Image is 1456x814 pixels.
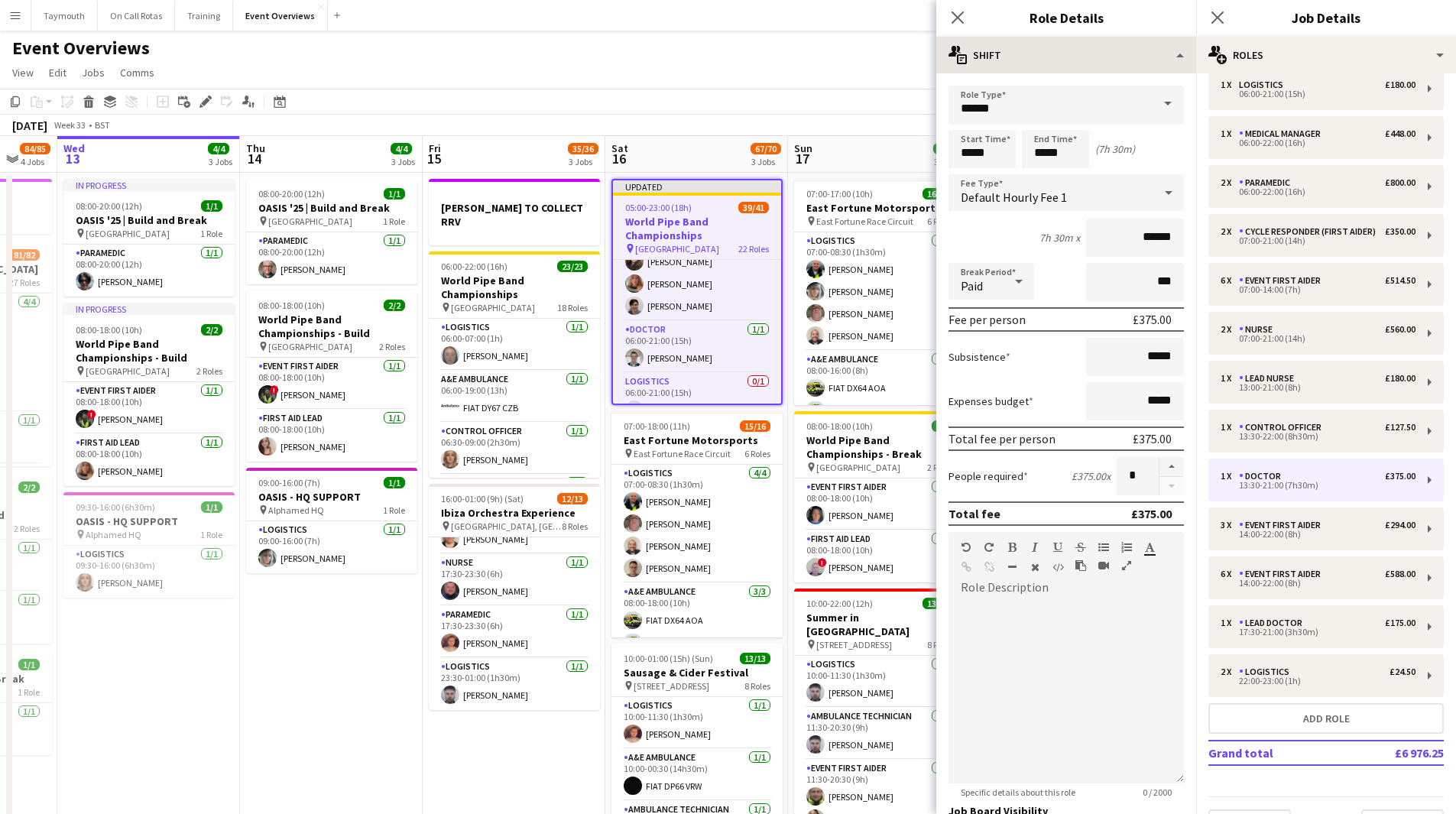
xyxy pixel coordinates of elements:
[49,66,66,79] span: Edit
[949,431,1056,446] div: Total fee per person
[1098,541,1109,553] button: Unordered List
[1239,520,1327,530] div: Event First Aider
[63,337,235,365] h3: World Pipe Band Championships - Build
[1039,231,1080,245] div: 7h 30m x
[201,324,222,336] span: 2/2
[1239,666,1295,677] div: Logistics
[1072,469,1111,483] div: £375.00 x
[1221,384,1415,391] div: 13:00-21:00 (8h)
[1239,422,1328,433] div: Control Officer
[63,245,235,297] app-card-role: Paramedic1/108:00-20:00 (12h)[PERSON_NAME]
[63,213,235,227] h3: OASIS '25 | Build and Break
[1239,471,1287,482] div: Doctor
[87,410,96,419] span: !
[794,708,965,760] app-card-role: Ambulance Technician1/111:30-20:30 (9h)[PERSON_NAME]
[634,448,731,459] span: East Fortune Race Circuit
[246,179,417,284] app-job-card: 08:00-20:00 (12h)1/1OASIS '25 | Build and Break [GEOGRAPHIC_DATA]1 RoleParamedic1/108:00-20:00 (1...
[1239,275,1327,286] div: Event First Aider
[9,249,40,261] span: 81/82
[50,119,89,131] span: Week 33
[611,179,783,405] div: Updated05:00-23:00 (18h)39/41World Pipe Band Championships [GEOGRAPHIC_DATA]22 RolesControl Offic...
[9,277,40,288] span: 27 Roles
[624,653,713,664] span: 10:00-01:00 (15h) (Sun)
[451,302,535,313] span: [GEOGRAPHIC_DATA]
[1221,569,1239,579] div: 6 x
[949,394,1033,408] label: Expenses budget
[63,179,235,297] app-job-card: In progress08:00-20:00 (12h)1/1OASIS '25 | Build and Break [GEOGRAPHIC_DATA]1 RoleParamedic1/108:...
[1221,433,1415,440] div: 13:30-22:00 (8h30m)
[429,658,600,710] app-card-role: Logistics1/123:30-01:00 (1h30m)[PERSON_NAME]
[63,434,235,486] app-card-role: First Aid Lead1/108:00-18:00 (10h)[PERSON_NAME]
[246,141,265,155] span: Thu
[738,202,769,213] span: 39/41
[927,639,953,650] span: 8 Roles
[634,680,709,692] span: [STREET_ADDRESS]
[635,243,719,255] span: [GEOGRAPHIC_DATA]
[31,1,98,31] button: Taymouth
[76,324,142,336] span: 08:00-18:00 (10h)
[1030,561,1040,573] button: Clear Formatting
[429,484,600,710] app-job-card: 16:00-01:00 (9h) (Sat)12/13Ibiza Orchestra Experience [GEOGRAPHIC_DATA], [GEOGRAPHIC_DATA]8 Roles...
[1030,541,1040,553] button: Italic
[429,606,600,658] app-card-role: Paramedic1/117:30-23:30 (6h)[PERSON_NAME]
[1221,335,1415,342] div: 07:00-21:00 (14h)
[441,261,507,272] span: 06:00-22:00 (16h)
[120,66,154,79] span: Comms
[1221,373,1239,384] div: 1 x
[201,200,222,212] span: 1/1
[95,119,110,131] div: BST
[114,63,161,83] a: Comms
[613,373,781,425] app-card-role: Logistics0/106:00-21:00 (15h)
[949,350,1010,364] label: Subsistence
[1385,373,1415,384] div: £180.00
[1385,569,1415,579] div: £588.00
[429,141,441,155] span: Fri
[613,215,781,242] h3: World Pipe Band Championships
[1221,422,1239,433] div: 1 x
[1385,422,1415,433] div: £127.50
[429,554,600,606] app-card-role: Nurse1/117:30-23:30 (6h)[PERSON_NAME]
[86,228,170,239] span: [GEOGRAPHIC_DATA]
[569,156,598,167] div: 3 Jobs
[794,411,965,582] app-job-card: 08:00-18:00 (10h)2/2World Pipe Band Championships - Break [GEOGRAPHIC_DATA]2 RolesEvent First Aid...
[233,1,328,31] button: Event Overviews
[1221,177,1239,188] div: 2 x
[268,504,324,516] span: Alphamed HQ
[429,179,600,245] app-job-card: [PERSON_NAME] TO COLLECT RRV
[63,492,235,598] app-job-card: 09:30-16:00 (6h30m)1/1OASIS - HQ SUPPORT Alphamed HQ1 RoleLogistics1/109:30-16:00 (6h30m)[PERSON_...
[934,156,963,167] div: 3 Jobs
[936,37,1196,73] div: Shift
[1385,79,1415,90] div: £180.00
[429,319,600,371] app-card-role: Logistics1/106:00-07:00 (1h)[PERSON_NAME]
[611,697,783,749] app-card-role: Logistics1/110:00-11:30 (1h30m)[PERSON_NAME]
[1075,541,1086,553] button: Strikethrough
[1208,703,1444,734] button: Add role
[208,143,229,154] span: 4/4
[82,66,105,79] span: Jobs
[200,228,222,239] span: 1 Role
[18,482,40,493] span: 2/2
[949,506,1000,521] div: Total fee
[268,216,352,227] span: [GEOGRAPHIC_DATA]
[379,341,405,352] span: 2 Roles
[258,300,325,311] span: 08:00-18:00 (10h)
[927,462,953,473] span: 2 Roles
[201,501,222,513] span: 1/1
[1221,324,1239,335] div: 2 x
[1052,561,1063,573] button: HTML Code
[1196,8,1456,28] h3: Job Details
[429,506,600,520] h3: Ibiza Orchestra Experience
[611,465,783,583] app-card-role: Logistics4/407:00-08:30 (1h30m)[PERSON_NAME][PERSON_NAME][PERSON_NAME][PERSON_NAME]
[738,243,769,255] span: 22 Roles
[961,278,983,293] span: Paid
[1239,226,1382,237] div: Cycle Responder (First Aider)
[246,201,417,215] h3: OASIS '25 | Build and Break
[1052,541,1063,553] button: Underline
[98,1,175,31] button: On Call Rotas
[76,501,155,513] span: 09:30-16:00 (6h30m)
[1121,559,1132,572] button: Fullscreen
[794,179,965,405] div: 07:00-17:00 (10h)16/16East Fortune Motorsports East Fortune Race Circuit6 RolesLogistics4/407:00-...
